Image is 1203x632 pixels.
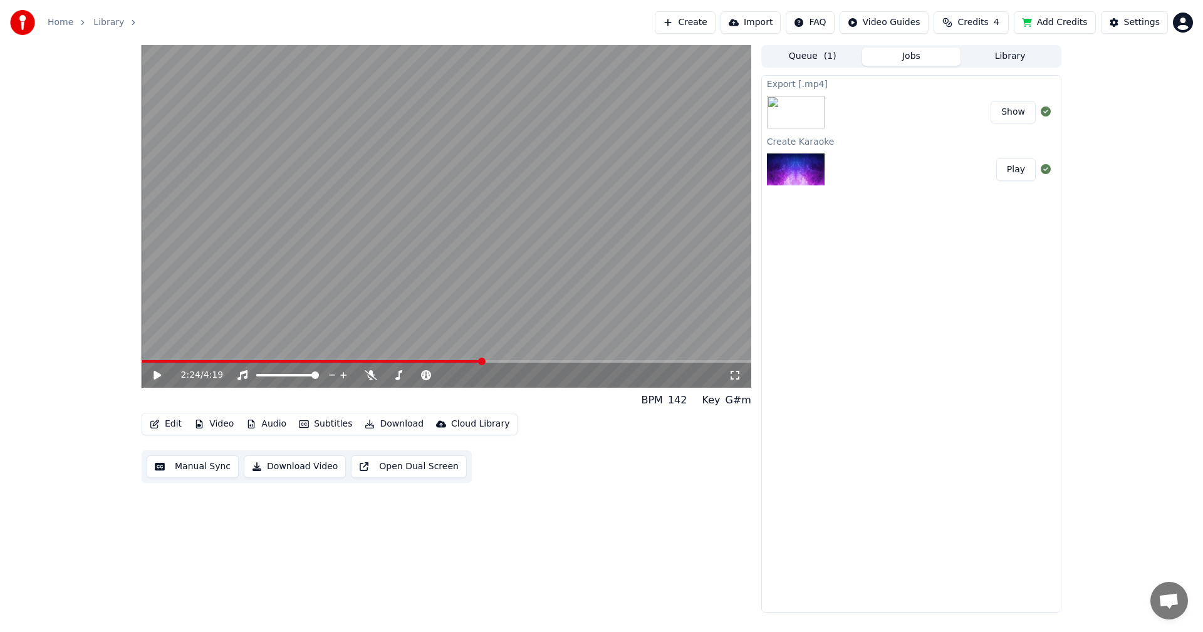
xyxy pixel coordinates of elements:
span: Credits [957,16,988,29]
button: Download Video [244,455,346,478]
span: 4:19 [204,369,223,381]
button: Create [655,11,716,34]
button: Queue [763,48,862,66]
div: / [181,369,211,381]
button: Video Guides [840,11,929,34]
button: Edit [145,415,187,433]
div: Open chat [1150,582,1188,619]
div: Create Karaoke [762,133,1061,148]
img: youka [10,10,35,35]
button: Open Dual Screen [351,455,467,478]
button: Settings [1101,11,1168,34]
button: Jobs [862,48,961,66]
a: Home [48,16,73,29]
button: Show [991,101,1036,123]
div: G#m [725,393,751,408]
span: 2:24 [181,369,200,381]
button: FAQ [786,11,834,34]
button: Video [189,415,239,433]
button: Add Credits [1014,11,1096,34]
button: Credits4 [934,11,1009,34]
div: Export [.mp4] [762,76,1061,91]
button: Play [996,158,1036,181]
button: Import [721,11,781,34]
button: Audio [241,415,291,433]
span: ( 1 ) [824,50,836,63]
a: Library [93,16,124,29]
nav: breadcrumb [48,16,144,29]
span: 4 [994,16,999,29]
button: Download [360,415,429,433]
div: Cloud Library [451,418,509,430]
div: BPM [641,393,662,408]
button: Library [961,48,1060,66]
div: Settings [1124,16,1160,29]
div: Key [702,393,720,408]
button: Subtitles [294,415,357,433]
div: 142 [668,393,687,408]
button: Manual Sync [147,455,239,478]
